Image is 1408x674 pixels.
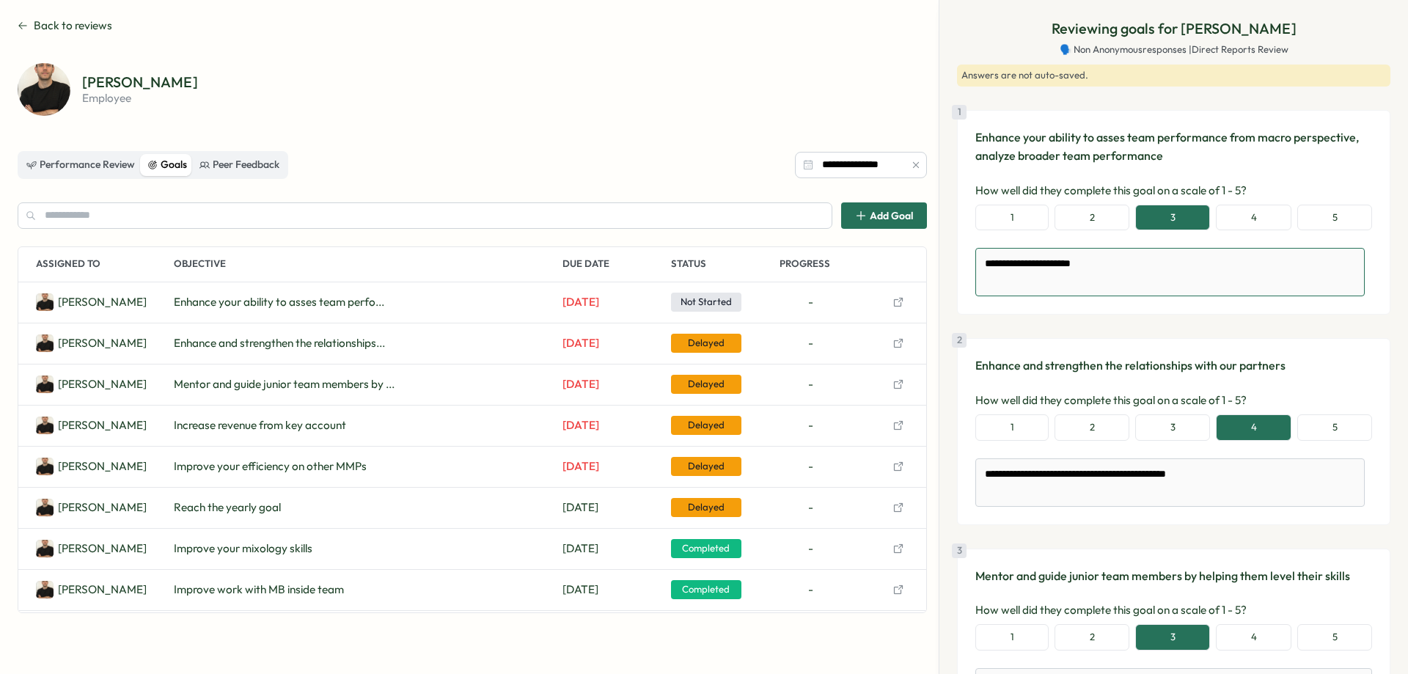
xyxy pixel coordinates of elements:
div: Goals [147,157,187,173]
span: Add Goal [870,210,913,221]
span: Delayed [671,334,741,353]
p: [PERSON_NAME] [82,75,198,89]
a: Lior Avitan[PERSON_NAME] [36,376,147,393]
span: Back to reviews [34,18,112,34]
button: Back to reviews [18,18,112,34]
p: Enhance and strengthen the relationships with our partners [975,356,1372,375]
img: Lior Avitan [36,540,54,557]
button: 1 [975,205,1049,231]
p: Lior Avitan [58,417,147,433]
p: How well did they complete this goal on a scale of 1 - 5? [975,183,1372,199]
p: How well did they complete this goal on a scale of 1 - 5? [975,602,1372,618]
img: Lior Avitan [18,63,70,116]
img: Lior Avitan [36,581,54,598]
p: Status [671,247,774,282]
button: 2 [1055,414,1129,441]
button: Add Goal [841,202,927,229]
img: Lior Avitan [36,499,54,516]
span: Improve your efficiency on other MMPs [174,458,367,475]
button: 4 [1216,624,1291,651]
div: Answers are not auto-saved. [957,65,1390,87]
span: Jul 01, 2025 [562,335,599,351]
img: Lior Avitan [36,458,54,475]
span: Improve your mixology skills [174,541,312,557]
button: 4 [1216,205,1291,231]
span: Completed [671,539,741,558]
p: Lior Avitan [58,294,147,310]
span: Jul 01, 2024 [562,582,598,598]
button: 1 [975,624,1049,651]
button: 4 [1216,414,1291,441]
p: Lior Avitan [58,335,147,351]
a: Lior Avitan[PERSON_NAME] [36,293,147,311]
span: Mentor and guide junior team members by ... [174,376,395,392]
span: - [808,582,813,598]
span: Delayed [671,416,741,435]
button: 3 [1135,205,1210,231]
span: Delayed [671,457,741,476]
span: Not Started [671,293,741,312]
div: Peer Feedback [199,157,279,173]
a: Lior Avitan[PERSON_NAME] [36,334,147,352]
span: Delayed [671,498,741,517]
p: Lior Avitan [58,499,147,516]
span: Improve work with MB inside team [174,582,344,598]
span: May 01, 2025 [562,376,599,392]
p: employee [82,92,198,103]
span: Increase revenue from key account [174,417,346,433]
img: Lior Avitan [36,293,54,311]
button: 2 [1055,205,1129,231]
p: Lior Avitan [58,582,147,598]
button: 3 [1135,624,1210,651]
a: Lior Avitan[PERSON_NAME] [36,458,147,475]
button: 1 [975,414,1049,441]
span: Enhance and strengthen the relationships... [174,335,385,351]
p: Due Date [562,247,665,282]
span: Jul 01, 2025 [562,417,599,433]
span: Apr 01, 2024 [562,541,598,557]
span: - [808,499,813,516]
button: 2 [1055,624,1129,651]
img: Lior Avitan [36,334,54,352]
a: Lior Avitan[PERSON_NAME] [36,499,147,516]
img: Lior Avitan [36,417,54,434]
a: Lior Avitan[PERSON_NAME] [36,540,147,557]
p: Lior Avitan [58,376,147,392]
span: Enhance your ability to asses team perfo... [174,294,384,310]
span: May 01, 2025 [562,294,599,310]
div: 3 [952,543,967,558]
p: Enhance your ability to asses team performance from macro perspective, analyze broader team perfo... [975,128,1372,165]
button: 5 [1297,414,1372,441]
div: 2 [952,333,967,348]
span: Jul 01, 2025 [562,458,599,475]
p: Progress [780,247,882,282]
span: - [808,294,813,310]
p: Objective [174,247,557,282]
div: Performance Review [26,157,135,173]
span: 🗣️ Non Anonymous responses | Direct Reports Review [1060,43,1288,56]
span: Reach the yearly goal [174,499,281,516]
button: 5 [1297,205,1372,231]
button: 3 [1135,414,1210,441]
span: - [808,458,813,475]
span: Dec 31, 2025 [562,499,598,516]
a: Lior Avitan[PERSON_NAME] [36,417,147,434]
p: Reviewing goals for [PERSON_NAME] [1052,18,1297,40]
span: - [808,335,813,351]
span: Delayed [671,375,741,394]
span: - [808,417,813,433]
p: Mentor and guide junior team members by helping them level their skills [975,567,1372,585]
p: Assigned To [36,247,168,282]
img: Lior Avitan [36,376,54,393]
p: How well did they complete this goal on a scale of 1 - 5? [975,392,1372,409]
span: - [808,376,813,392]
span: - [808,541,813,557]
div: 1 [952,105,967,120]
p: Lior Avitan [58,458,147,475]
p: Lior Avitan [58,541,147,557]
button: 5 [1297,624,1372,651]
a: Lior Avitan[PERSON_NAME] [36,581,147,598]
span: Completed [671,580,741,599]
